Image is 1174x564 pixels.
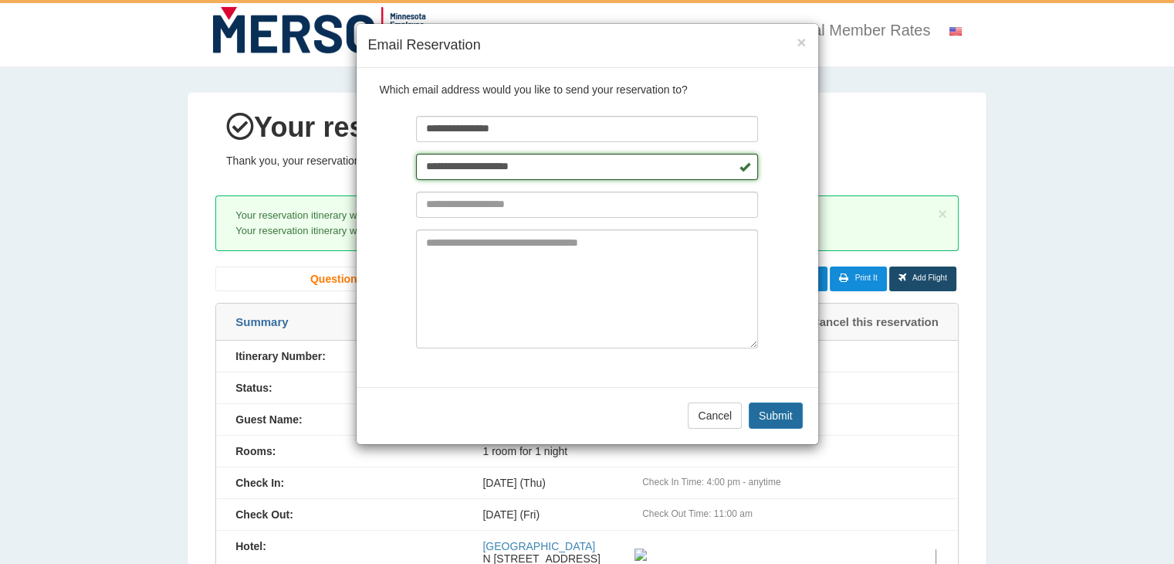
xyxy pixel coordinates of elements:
span: Help [35,11,66,25]
p: Which email address would you like to send your reservation to? [380,83,795,96]
button: × [797,34,806,50]
button: Cancel [688,403,742,429]
button: Submit [749,403,803,429]
h4: Email Reservation [368,36,807,56]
